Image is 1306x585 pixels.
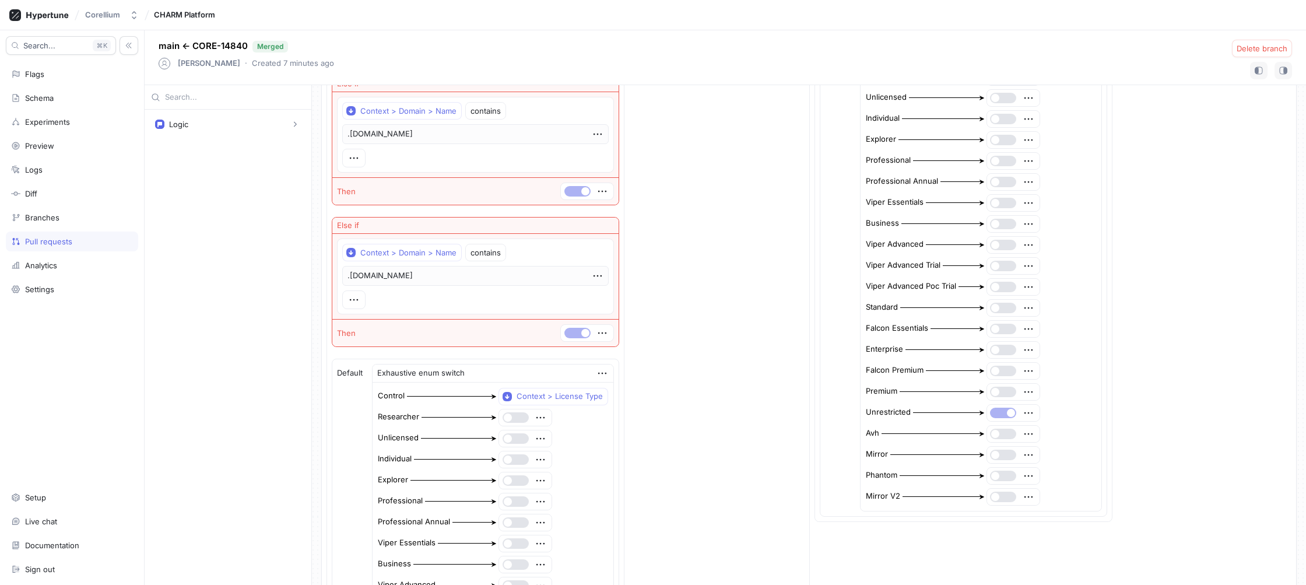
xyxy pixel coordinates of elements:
p: .[DOMAIN_NAME] [342,266,609,286]
div: Premium [866,386,897,397]
p: Default [337,367,363,379]
div: Flags [25,69,44,79]
div: Professional Annual [866,176,938,187]
div: Viper Advanced [866,239,924,250]
div: Phantom [866,470,897,481]
div: Branches [25,213,59,222]
div: Merged [257,41,283,52]
div: Unlicensed [866,92,907,103]
div: Mirror V2 [866,491,900,502]
div: Mirror [866,449,888,460]
div: Professional [378,495,423,507]
p: Then [337,186,356,198]
span: Delete branch [1237,45,1287,52]
div: Documentation [25,541,79,550]
div: Researcher [378,411,419,423]
div: Corellium [85,10,120,20]
div: Context > Domain > Name [360,248,457,258]
div: Explorer [378,474,408,486]
div: Live chat [25,517,57,526]
button: Corellium [80,5,143,24]
span: Search... [23,42,55,49]
div: Logic [169,120,188,129]
div: Viper Advanced Poc Trial [866,281,956,292]
p: main ← CORE-14840 [159,40,288,53]
p: Else if [337,220,359,232]
div: Control [378,390,405,402]
div: Avh [866,428,879,439]
p: .[DOMAIN_NAME] [342,124,609,144]
a: Documentation [6,535,138,555]
div: Unlicensed [378,432,419,444]
div: Exhaustive enum switch [377,367,465,379]
div: Diff [25,189,37,198]
div: Business [866,218,899,229]
button: Delete branch [1232,40,1292,57]
div: Setup [25,493,46,502]
div: Context > Domain > Name [360,106,457,116]
p: Created 7 minutes ago [252,58,334,69]
div: K [93,40,111,51]
div: Individual [378,453,412,465]
div: Explorer [866,134,896,145]
div: contains [471,107,501,114]
button: Context > License Type [498,388,608,405]
div: Analytics [25,261,57,270]
div: Unrestricted [866,407,911,418]
div: Business [378,558,411,570]
span: CHARM Platform [154,10,215,19]
div: contains [471,249,501,256]
p: Then [337,328,356,339]
div: Viper Essentials [378,537,436,549]
button: Search...K [6,36,116,55]
div: Professional [866,155,911,166]
p: ‧ [245,58,247,69]
div: Preview [25,141,54,150]
div: Viper Essentials [866,197,924,208]
div: Enterprise [866,344,903,355]
div: Individual [866,113,900,124]
div: Sign out [25,565,55,574]
div: Logs [25,165,43,174]
input: Search... [165,92,305,103]
div: Context > License Type [517,391,603,401]
div: Pull requests [25,237,72,246]
div: Professional Annual [378,516,450,528]
div: Falcon Essentials [866,323,928,334]
p: [PERSON_NAME] [178,58,240,69]
div: Schema [25,93,54,103]
div: Experiments [25,117,70,127]
div: Viper Advanced Trial [866,260,940,271]
button: Context > Domain > Name [342,244,462,261]
div: Falcon Premium [866,365,924,376]
div: Standard [866,302,898,313]
button: Context > Domain > Name [342,102,462,120]
div: Settings [25,285,54,294]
